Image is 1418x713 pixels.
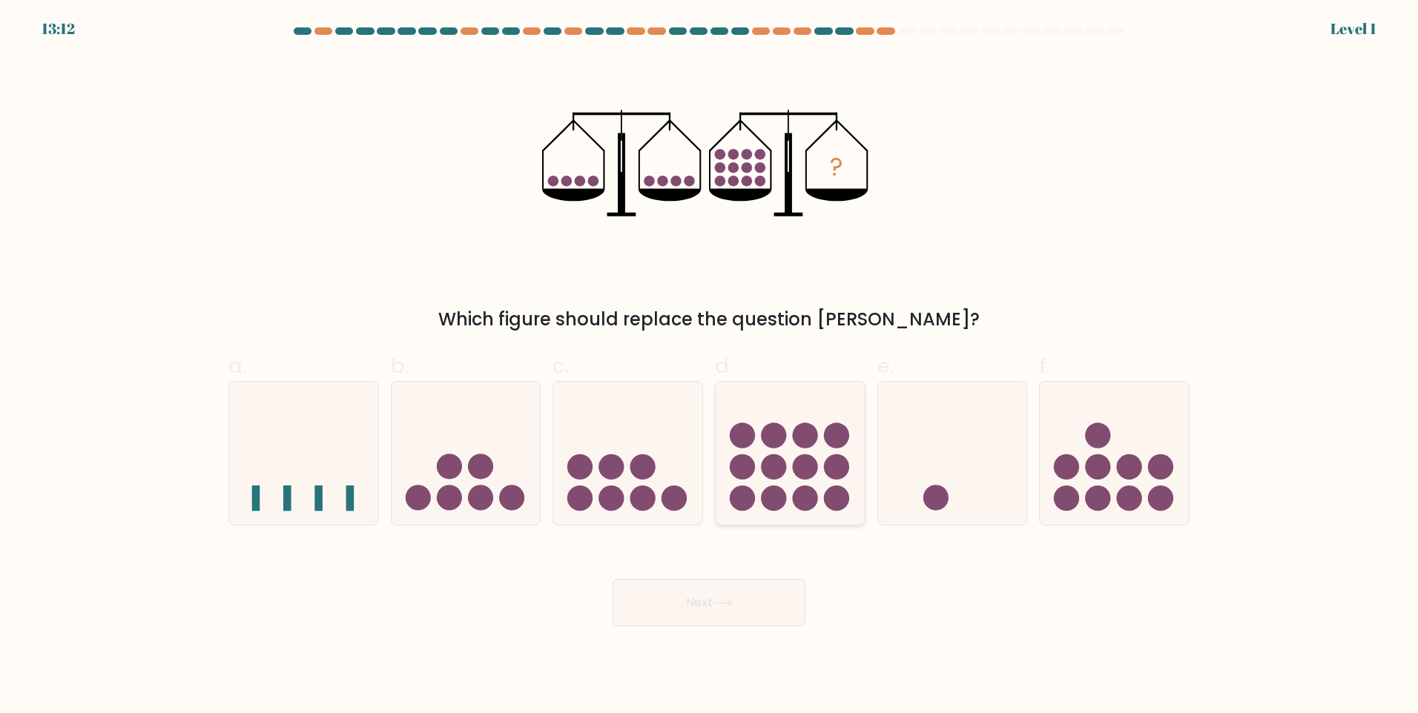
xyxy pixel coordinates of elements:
[237,306,1181,333] div: Which figure should replace the question [PERSON_NAME]?
[1330,18,1376,40] div: Level 1
[1039,351,1049,380] span: f.
[877,351,894,380] span: e.
[613,579,805,626] button: Next
[42,18,75,40] div: 13:12
[830,149,843,185] tspan: ?
[391,351,409,380] span: b.
[715,351,733,380] span: d.
[553,351,569,380] span: c.
[228,351,246,380] span: a.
